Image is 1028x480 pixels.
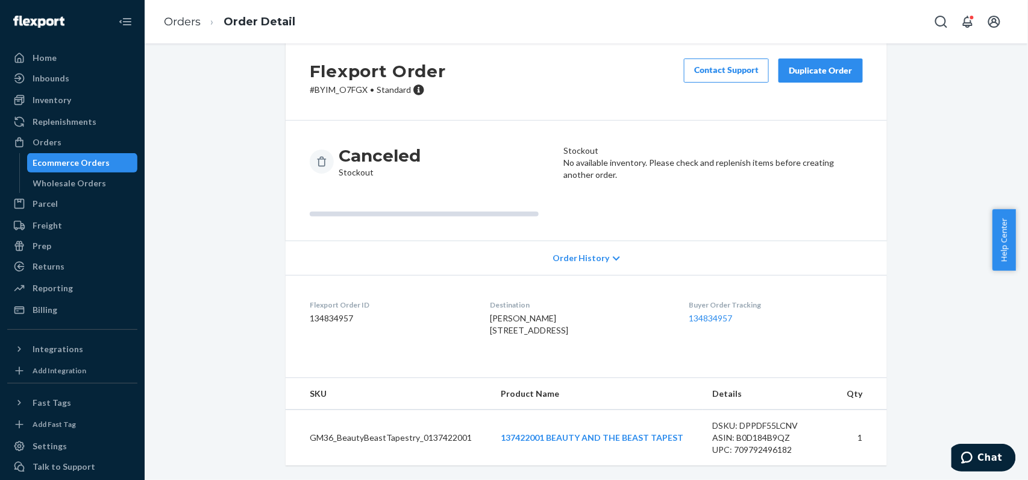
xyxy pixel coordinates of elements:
a: Orders [164,15,201,28]
button: Open account menu [982,10,1006,34]
span: [PERSON_NAME] [STREET_ADDRESS] [490,313,568,335]
img: Flexport logo [13,16,64,28]
button: Integrations [7,339,137,359]
div: Talk to Support [33,461,95,473]
span: Order History [553,252,610,264]
a: Prep [7,236,137,256]
div: DSKU: DPPDF55LCNV [712,420,826,432]
ol: breadcrumbs [154,4,305,40]
th: Product Name [491,378,703,410]
div: Returns [33,261,64,273]
button: Open Search Box [929,10,953,34]
button: Fast Tags [7,393,137,412]
span: • [370,84,374,95]
header: Stockout [563,145,863,157]
a: Billing [7,300,137,320]
button: Talk to Support [7,457,137,476]
h2: Flexport Order [310,58,446,84]
div: UPC: 709792496182 [712,444,826,456]
div: Settings [33,440,67,452]
div: Ecommerce Orders [33,157,110,169]
h3: Canceled [339,145,421,166]
div: Fast Tags [33,397,71,409]
dt: Flexport Order ID [310,300,471,310]
th: Qty [835,378,887,410]
iframe: Opens a widget where you can chat to one of our agents [951,444,1016,474]
p: # BYIM_O7FGX [310,84,446,96]
button: Help Center [992,209,1016,271]
div: Parcel [33,198,58,210]
dd: 134834957 [310,312,471,324]
a: Inbounds [7,69,137,88]
a: Add Integration [7,364,137,378]
a: Home [7,48,137,68]
a: Order Detail [224,15,295,28]
div: Inbounds [33,72,69,84]
div: Replenishments [33,116,96,128]
p: No available inventory. Please check and replenish items before creating another order. [563,157,863,181]
dt: Buyer Order Tracking [689,300,863,310]
a: Replenishments [7,112,137,131]
button: Close Navigation [113,10,137,34]
a: 137422001 BEAUTY AND THE BEAST TAPEST [501,432,683,443]
div: Duplicate Order [789,65,853,77]
a: Inventory [7,90,137,110]
div: Inventory [33,94,71,106]
dt: Destination [490,300,669,310]
button: Open notifications [956,10,980,34]
span: Standard [377,84,411,95]
a: Parcel [7,194,137,213]
td: GM36_BeautyBeastTapestry_0137422001 [286,410,491,466]
a: Ecommerce Orders [27,153,138,172]
div: Prep [33,240,51,252]
div: Orders [33,136,61,148]
div: Billing [33,304,57,316]
th: SKU [286,378,491,410]
div: Home [33,52,57,64]
div: Add Fast Tag [33,419,76,429]
a: Orders [7,133,137,152]
div: Add Integration [33,365,86,376]
a: Wholesale Orders [27,174,138,193]
a: Contact Support [684,58,769,83]
div: Stockout [339,145,421,178]
div: Wholesale Orders [33,177,107,189]
a: Freight [7,216,137,235]
div: Integrations [33,343,83,355]
a: 134834957 [689,313,733,323]
div: ASIN: B0D184B9QZ [712,432,826,444]
th: Details [703,378,835,410]
div: Reporting [33,282,73,294]
button: Duplicate Order [779,58,863,83]
a: Returns [7,257,137,276]
a: Settings [7,437,137,456]
td: 1 [835,410,887,466]
a: Add Fast Tag [7,417,137,432]
div: Freight [33,219,62,232]
a: Reporting [7,279,137,298]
